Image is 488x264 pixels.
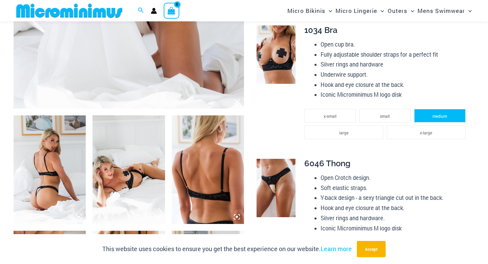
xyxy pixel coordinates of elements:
img: Nights Fall Silver Leopard 1036 Bra 6046 Thong [14,115,86,224]
a: Account icon link [151,8,157,14]
li: Iconic Microminimus M logo disk [321,223,469,233]
li: Silver rings and hardware [321,59,469,70]
li: small [359,109,411,122]
li: Soft elastic straps. [321,183,469,193]
li: Open cup bra. [321,39,469,50]
img: Nights Fall Silver Leopard 6046 Thong [257,159,295,217]
img: Nights Fall Silver Leopard 1036 Bra [257,25,295,84]
li: large [304,126,383,139]
span: large [339,130,348,135]
span: x-small [324,113,337,119]
button: Accept [357,241,386,257]
li: x-large [387,126,466,139]
a: Micro LingerieMenu ToggleMenu Toggle [334,2,386,19]
img: Nights Fall Silver Leopard 1036 Bra [172,115,244,224]
a: Learn more [321,245,352,253]
span: medium [432,113,447,119]
a: Search icon link [138,6,144,15]
span: Micro Lingerie [335,2,377,19]
span: small [380,113,390,119]
li: Y-back design - a sexy triangle cut out in the back. [321,193,469,203]
span: 6046 Thong [304,158,350,168]
li: Fully adjustable shoulder straps for a perfect fit [321,50,469,60]
span: x-large [420,130,432,135]
li: Underwire support. [321,70,469,80]
span: Menu Toggle [325,2,332,19]
li: x-small [304,109,356,122]
li: Hook and eye closure at the back. [321,80,469,90]
li: Open Crotch design. [321,173,469,183]
span: Outers [388,2,407,19]
li: Silver rings and hardware. [321,213,469,223]
li: medium [414,109,466,122]
a: Micro BikinisMenu ToggleMenu Toggle [286,2,334,19]
span: Menu Toggle [377,2,384,19]
span: 1034 Bra [304,25,338,35]
img: Nights Fall Silver Leopard 1036 Bra 6046 Thong [93,115,165,224]
a: View Shopping Cart, empty [164,3,179,18]
p: This website uses cookies to ensure you get the best experience on our website. [102,244,352,254]
span: Mens Swimwear [418,2,465,19]
li: Hook and eye closure at the back. [321,203,469,213]
img: MM SHOP LOGO FLAT [14,3,125,18]
span: Menu Toggle [465,2,472,19]
span: Micro Bikinis [287,2,325,19]
nav: Site Navigation [285,1,474,20]
span: Menu Toggle [407,2,414,19]
a: Mens SwimwearMenu ToggleMenu Toggle [416,2,473,19]
a: OutersMenu ToggleMenu Toggle [386,2,416,19]
li: Iconic Microminimus M logo disk [321,90,469,100]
